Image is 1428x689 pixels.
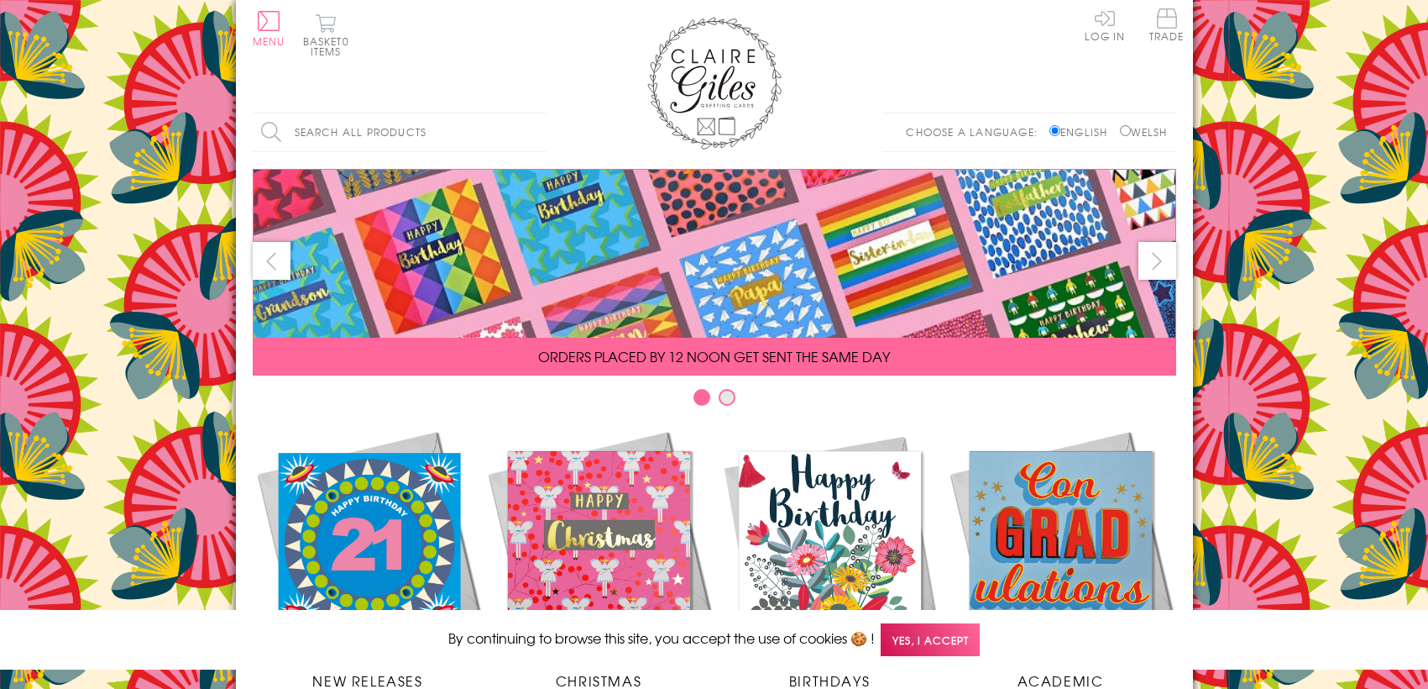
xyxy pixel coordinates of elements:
button: Carousel Page 2 [719,389,735,406]
a: Log In [1085,8,1125,41]
button: Menu [253,11,285,46]
span: Menu [253,34,285,49]
span: Yes, I accept [881,623,980,656]
label: Welsh [1120,124,1168,139]
button: prev [253,242,290,280]
span: ORDERS PLACED BY 12 NOON GET SENT THE SAME DAY [538,346,890,366]
button: Carousel Page 1 (Current Slide) [693,389,710,406]
label: English [1049,124,1116,139]
button: Basket0 items [303,13,349,56]
a: Trade [1149,8,1185,45]
span: 0 items [311,34,349,59]
div: Carousel Pagination [253,388,1176,414]
input: Welsh [1120,125,1131,136]
button: next [1138,242,1176,280]
p: Choose a language: [906,124,1046,139]
input: English [1049,125,1060,136]
input: Search [530,113,547,151]
img: Claire Giles Greetings Cards [647,17,782,150]
span: Trade [1149,8,1185,41]
input: Search all products [253,113,547,151]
